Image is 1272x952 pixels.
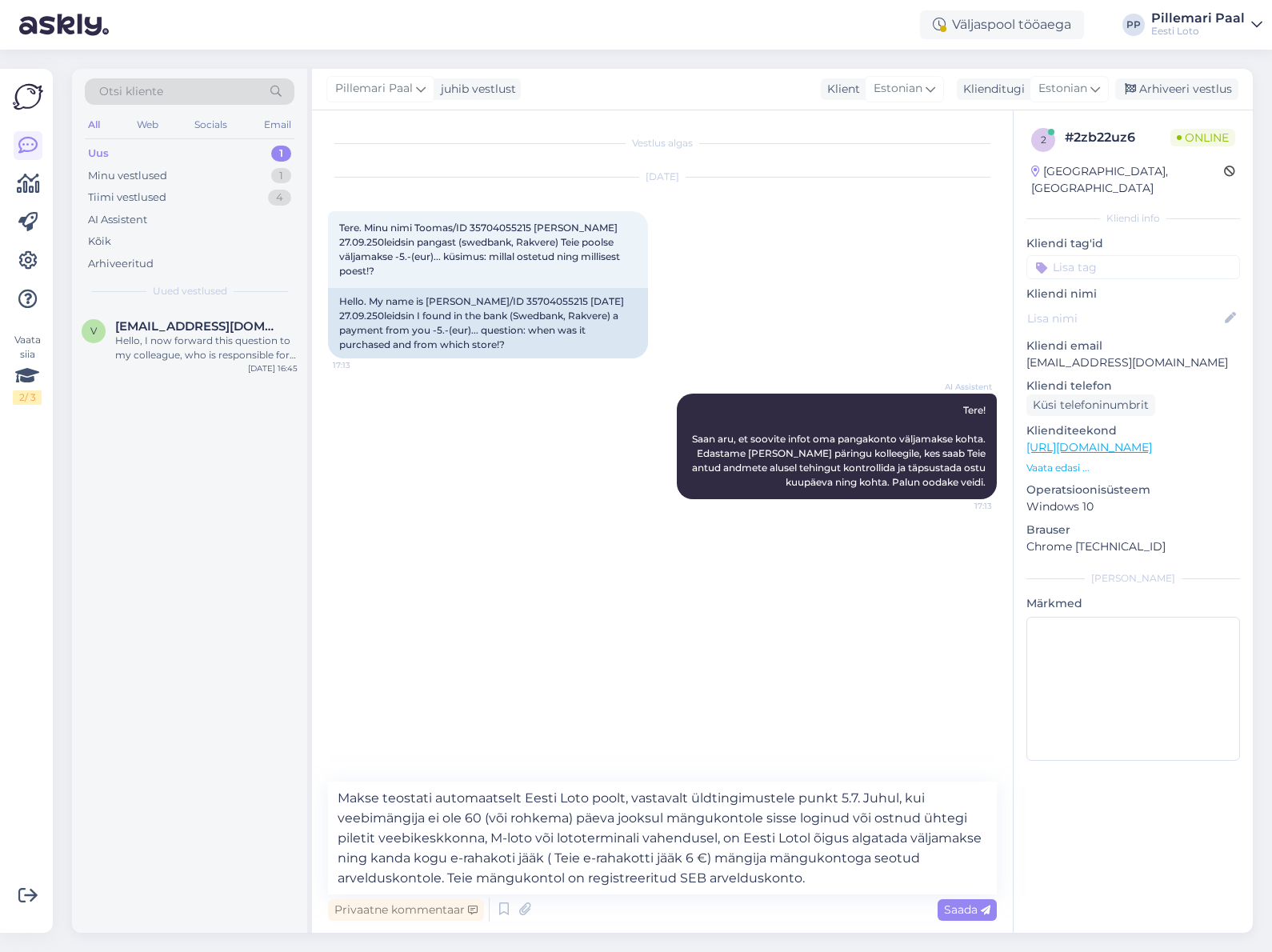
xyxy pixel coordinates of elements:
div: [GEOGRAPHIC_DATA], [GEOGRAPHIC_DATA] [1031,163,1224,197]
span: Saada [944,902,990,917]
p: Märkmed [1026,595,1240,612]
span: Otsi kliente [99,83,163,100]
div: Klient [821,81,860,98]
div: Hello, I now forward this question to my colleague, who is responsible for this. The reply will b... [115,334,298,362]
div: # 2zb22uz6 [1065,128,1170,147]
div: 1 [271,168,291,184]
div: Arhiveeri vestlus [1115,78,1238,100]
p: Kliendi email [1026,338,1240,354]
p: Operatsioonisüsteem [1026,482,1240,498]
span: 17:13 [333,359,393,371]
input: Lisa tag [1026,255,1240,279]
a: Pillemari PaalEesti Loto [1151,12,1262,38]
span: Uued vestlused [153,284,227,298]
div: Uus [88,146,109,162]
div: Web [134,114,162,135]
span: 2 [1041,134,1046,146]
p: Kliendi telefon [1026,378,1240,394]
div: Hello. My name is [PERSON_NAME]/ID 35704055215 [DATE] 27.09.250leidsin I found in the bank (Swedb... [328,288,648,358]
p: Chrome [TECHNICAL_ID] [1026,538,1240,555]
p: Brauser [1026,522,1240,538]
p: Kliendi nimi [1026,286,1240,302]
div: 2 / 3 [13,390,42,405]
div: Kõik [88,234,111,250]
span: vsfdm@protonmail.com [115,319,282,334]
div: Minu vestlused [88,168,167,184]
div: Privaatne kommentaar [328,899,484,921]
div: Klienditugi [957,81,1025,98]
span: v [90,325,97,337]
p: [EMAIL_ADDRESS][DOMAIN_NAME] [1026,354,1240,371]
div: Väljaspool tööaega [920,10,1084,39]
p: Windows 10 [1026,498,1240,515]
div: [DATE] [328,170,997,184]
textarea: Makse teostati automaatselt Eesti Loto poolt, vastavalt üldtingimustele punkt 5.7. Juhul, kui vee... [328,782,997,894]
span: Tere. Minu nimi Toomas/ID 35704055215 [PERSON_NAME] 27.09.250leidsin pangast (swedbank, Rakvere) ... [339,222,622,277]
span: 17:13 [932,500,992,512]
div: Küsi telefoninumbrit [1026,394,1155,416]
span: AI Assistent [932,381,992,393]
div: AI Assistent [88,212,147,228]
div: Email [261,114,294,135]
p: Kliendi tag'id [1026,235,1240,252]
div: Tiimi vestlused [88,190,166,206]
div: Vestlus algas [328,136,997,150]
p: Klienditeekond [1026,422,1240,439]
div: Pillemari Paal [1151,12,1245,25]
img: Askly Logo [13,82,43,112]
div: Kliendi info [1026,211,1240,226]
div: All [85,114,103,135]
div: [PERSON_NAME] [1026,571,1240,586]
span: Estonian [874,80,922,98]
div: Arhiveeritud [88,256,154,272]
span: Online [1170,129,1235,146]
span: Estonian [1038,80,1087,98]
div: Eesti Loto [1151,25,1245,38]
div: [DATE] 16:45 [248,362,298,374]
div: juhib vestlust [434,81,516,98]
div: 1 [271,146,291,162]
span: Pillemari Paal [335,80,413,98]
div: Socials [191,114,230,135]
a: [URL][DOMAIN_NAME] [1026,440,1152,454]
p: Vaata edasi ... [1026,461,1240,475]
div: Vaata siia [13,333,42,405]
div: PP [1122,14,1145,36]
input: Lisa nimi [1027,310,1222,327]
div: 4 [268,190,291,206]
